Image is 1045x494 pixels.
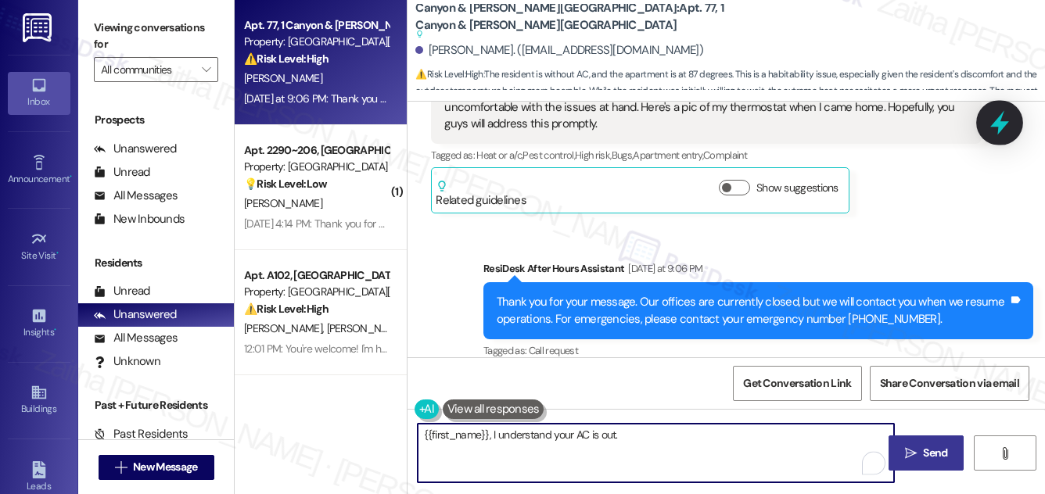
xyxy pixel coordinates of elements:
i:  [202,63,210,76]
div: Tagged as: [431,144,981,166]
div: All Messages [94,330,178,346]
span: Share Conversation via email [880,375,1019,392]
div: Apt. A102, [GEOGRAPHIC_DATA][PERSON_NAME] [244,267,389,284]
span: [PERSON_NAME] [327,321,405,335]
button: Get Conversation Link [733,366,861,401]
div: [DATE] at 9:06 PM [624,260,702,277]
span: Heat or a/c , [476,149,522,162]
i:  [115,461,127,474]
div: Residents [78,255,234,271]
span: : The resident is without AC, and the apartment is at 87 degrees. This is a habitability issue, e... [415,66,1045,116]
span: • [56,248,59,259]
div: New Inbounds [94,211,185,227]
span: Send [923,445,947,461]
textarea: To enrich screen reader interactions, please activate Accessibility in Grammarly extension settings [418,424,894,482]
strong: ⚠️ Risk Level: High [244,302,329,316]
span: Apartment entry , [633,149,703,162]
div: Property: [GEOGRAPHIC_DATA][PERSON_NAME] [244,284,389,300]
span: Call request [529,344,578,357]
strong: 💡 Risk Level: Low [244,177,327,191]
span: [PERSON_NAME] [244,71,322,85]
div: 12:01 PM: You're welcome! I'm here to help if you have any more questions or need further assista... [244,342,780,356]
img: ResiDesk Logo [23,13,55,42]
span: [PERSON_NAME] [244,196,322,210]
div: Unread [94,283,150,299]
span: New Message [133,459,197,475]
div: Past Residents [94,426,189,442]
div: Property: [GEOGRAPHIC_DATA][PERSON_NAME] [244,34,389,50]
div: Property: [GEOGRAPHIC_DATA] [244,159,389,175]
div: Unanswered [94,306,177,323]
button: Share Conversation via email [870,366,1029,401]
strong: ⚠️ Risk Level: High [415,68,483,81]
button: New Message [99,455,214,480]
div: Related guidelines [436,180,526,209]
div: Prospects [78,112,234,128]
span: Bugs , [612,149,634,162]
div: ResiDesk After Hours Assistant [483,260,1033,282]
div: Unanswered [94,141,177,157]
a: Insights • [8,302,70,345]
span: Pest control , [522,149,575,162]
div: [PERSON_NAME]. ([EMAIL_ADDRESS][DOMAIN_NAME]) [415,42,703,59]
span: • [70,171,72,182]
i:  [905,447,917,460]
label: Viewing conversations for [94,16,218,57]
span: Get Conversation Link [743,375,851,392]
button: Send [889,435,964,471]
strong: ⚠️ Risk Level: High [244,52,329,66]
label: Show suggestions [756,180,839,196]
span: High risk , [575,149,612,162]
div: Thank you for your message. Our offices are currently closed, but we will contact you when we res... [497,294,1008,328]
input: All communities [101,57,193,82]
a: Site Visit • [8,226,70,268]
a: Buildings [8,379,70,421]
div: Apt. 2290~206, [GEOGRAPHIC_DATA] [244,142,389,159]
div: Unread [94,164,150,181]
span: [PERSON_NAME] [244,321,327,335]
i:  [999,447,1011,460]
span: • [54,324,56,335]
div: All Messages [94,188,178,204]
div: Tagged as: [483,339,1033,362]
a: Inbox [8,72,70,114]
div: Apt. 77, 1 Canyon & [PERSON_NAME][GEOGRAPHIC_DATA] [244,17,389,34]
div: Unknown [94,353,160,370]
span: Complaint [703,149,747,162]
div: Past + Future Residents [78,397,234,413]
